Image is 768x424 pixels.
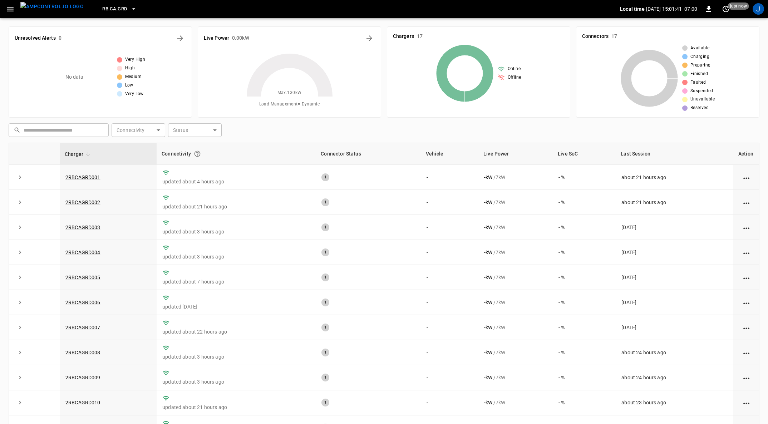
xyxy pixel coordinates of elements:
th: Live Power [478,143,553,165]
span: just now [728,3,749,10]
a: 2RBCAGRD009 [65,375,100,380]
button: RB.CA.GRD [99,2,139,16]
img: ampcontrol.io logo [20,2,84,11]
div: 1 [321,173,329,181]
div: / 7 kW [484,274,547,281]
h6: 17 [417,33,423,40]
td: - % [553,165,616,190]
th: Connector Status [316,143,421,165]
a: 2RBCAGRD001 [65,174,100,180]
p: updated about 21 hours ago [162,404,310,411]
td: [DATE] [616,240,733,265]
div: action cell options [742,349,751,356]
p: updated about 3 hours ago [162,353,310,360]
button: Connection between the charger and our software. [191,147,204,160]
div: / 7 kW [484,374,547,381]
td: - % [553,190,616,215]
p: No data [65,73,84,81]
p: - kW [484,274,492,281]
a: 2RBCAGRD006 [65,300,100,305]
div: 1 [321,324,329,331]
td: about 23 hours ago [616,390,733,415]
a: 2RBCAGRD003 [65,225,100,230]
div: 1 [321,349,329,356]
p: - kW [484,374,492,381]
button: expand row [15,372,25,383]
span: Preparing [690,62,711,69]
p: updated about 7 hours ago [162,278,310,285]
div: / 7 kW [484,399,547,406]
td: - % [553,390,616,415]
span: Low [125,82,133,89]
button: expand row [15,297,25,308]
div: 1 [321,198,329,206]
h6: 17 [611,33,617,40]
th: Last Session [616,143,733,165]
a: 2RBCAGRD007 [65,325,100,330]
div: / 7 kW [484,199,547,206]
p: updated about 3 hours ago [162,228,310,235]
span: Finished [690,70,708,78]
td: - % [553,340,616,365]
td: about 24 hours ago [616,340,733,365]
div: 1 [321,374,329,381]
span: Charger [65,150,93,158]
div: 1 [321,273,329,281]
td: - [421,240,478,265]
div: / 7 kW [484,299,547,306]
td: - [421,340,478,365]
a: 2RBCAGRD004 [65,250,100,255]
button: expand row [15,322,25,333]
h6: 0.00 kW [232,34,249,42]
span: Online [508,65,521,73]
th: Vehicle [421,143,478,165]
span: High [125,65,135,72]
p: - kW [484,199,492,206]
div: action cell options [742,274,751,281]
div: action cell options [742,324,751,331]
button: Energy Overview [364,33,375,44]
td: - [421,390,478,415]
p: - kW [484,174,492,181]
td: - [421,365,478,390]
td: - [421,190,478,215]
button: expand row [15,272,25,283]
h6: Live Power [204,34,229,42]
td: - % [553,215,616,240]
button: expand row [15,247,25,258]
th: Live SoC [553,143,616,165]
span: Offline [508,74,521,81]
button: All Alerts [174,33,186,44]
p: updated about 3 hours ago [162,378,310,385]
p: - kW [484,249,492,256]
div: / 7 kW [484,249,547,256]
th: Action [733,143,759,165]
div: action cell options [742,199,751,206]
button: expand row [15,397,25,408]
div: profile-icon [753,3,764,15]
span: Max. 130 kW [277,89,302,97]
div: action cell options [742,374,751,381]
p: - kW [484,349,492,356]
div: / 7 kW [484,224,547,231]
td: - [421,315,478,340]
span: Faulted [690,79,706,86]
td: - [421,215,478,240]
button: expand row [15,172,25,183]
div: 1 [321,299,329,306]
div: 1 [321,399,329,406]
p: - kW [484,399,492,406]
p: updated about 3 hours ago [162,253,310,260]
div: action cell options [742,224,751,231]
p: updated [DATE] [162,303,310,310]
td: - [421,290,478,315]
h6: Unresolved Alerts [15,34,56,42]
span: Very High [125,56,146,63]
a: 2RBCAGRD002 [65,199,100,205]
span: Medium [125,73,142,80]
div: / 7 kW [484,349,547,356]
td: [DATE] [616,215,733,240]
td: about 24 hours ago [616,365,733,390]
span: Charging [690,53,709,60]
div: action cell options [742,249,751,256]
